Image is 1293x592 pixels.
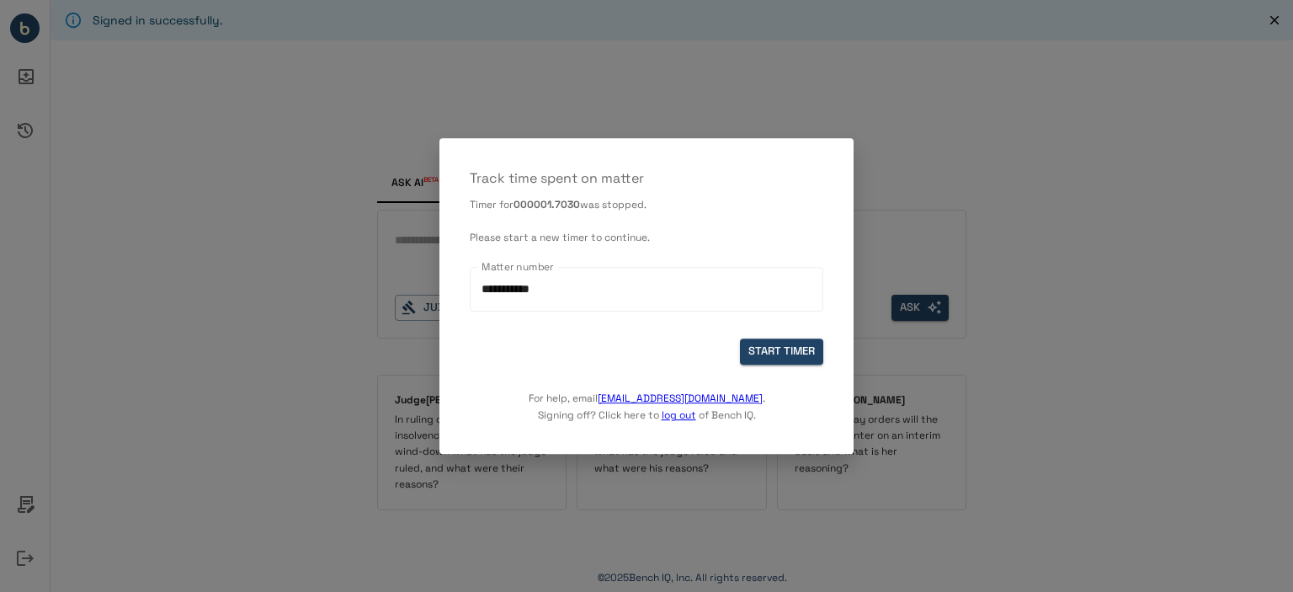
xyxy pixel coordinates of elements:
p: For help, email . Signing off? Click here to of Bench IQ. [529,365,765,424]
b: 000001.7030 [513,198,580,211]
span: Timer for [470,198,513,211]
span: Please start a new timer to continue. [470,232,650,245]
a: log out [662,408,696,422]
button: START TIMER [740,339,823,365]
span: was stopped. [580,198,646,211]
p: Track time spent on matter [470,168,823,189]
label: Matter number [482,259,554,274]
a: [EMAIL_ADDRESS][DOMAIN_NAME] [598,392,763,405]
